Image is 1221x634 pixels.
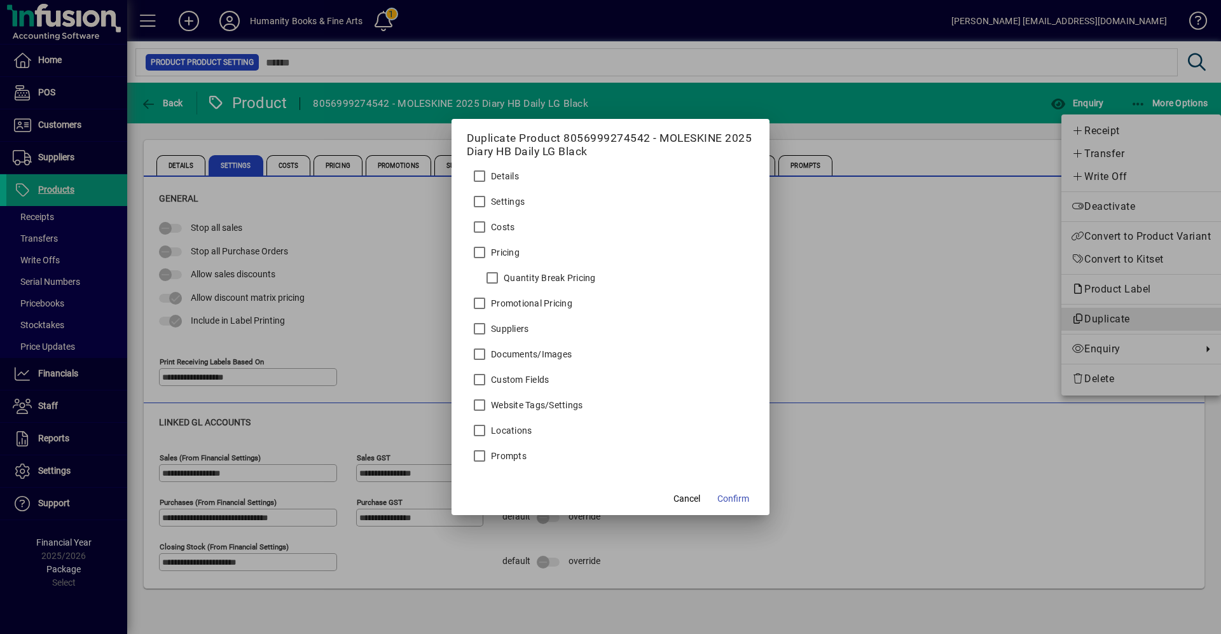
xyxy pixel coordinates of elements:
button: Cancel [666,487,707,510]
label: Settings [488,195,525,208]
h5: Duplicate Product 8056999274542 - MOLESKINE 2025 Diary HB Daily LG Black [467,132,754,158]
label: Costs [488,221,514,233]
label: Documents/Images [488,348,572,361]
label: Custom Fields [488,373,549,386]
label: Website Tags/Settings [488,399,583,411]
label: Suppliers [488,322,528,335]
label: Locations [488,424,532,437]
label: Quantity Break Pricing [501,272,596,284]
label: Prompts [488,450,527,462]
span: Confirm [717,492,749,506]
button: Confirm [712,487,754,510]
label: Pricing [488,246,520,259]
label: Details [488,170,519,183]
label: Promotional Pricing [488,297,572,310]
span: Cancel [673,492,700,506]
